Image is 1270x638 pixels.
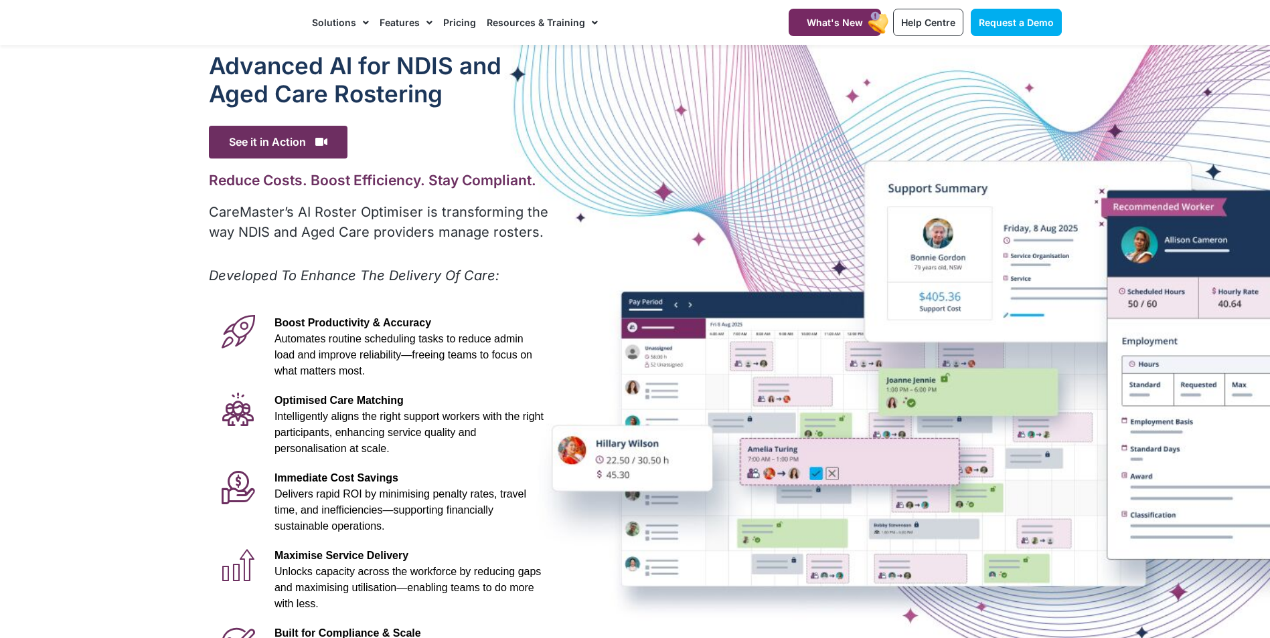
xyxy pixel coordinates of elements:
a: Request a Demo [971,9,1062,36]
span: Delivers rapid ROI by minimising penalty rates, travel time, and inefficiencies—supporting financ... [274,488,526,532]
span: Boost Productivity & Accuracy [274,317,431,328]
a: What's New [789,9,881,36]
span: Request a Demo [979,17,1054,28]
em: Developed To Enhance The Delivery Of Care: [209,268,499,284]
span: Optimised Care Matching [274,395,404,406]
p: CareMaster’s AI Roster Optimiser is transforming the way NDIS and Aged Care providers manage rost... [209,202,551,242]
span: Intelligently aligns the right support workers with the right participants, enhancing service qua... [274,411,544,454]
span: Maximise Service Delivery [274,550,408,561]
img: CareMaster Logo [209,13,299,33]
h2: Reduce Costs. Boost Efficiency. Stay Compliant. [209,172,551,189]
a: Help Centre [893,9,963,36]
span: See it in Action [209,126,347,158]
h1: Advanced Al for NDIS and Aged Care Rostering [209,51,551,108]
span: Help Centre [901,17,955,28]
span: Unlocks capacity across the workforce by reducing gaps and maximising utilisation—enabling teams ... [274,566,541,609]
span: Automates routine scheduling tasks to reduce admin load and improve reliability—freeing teams to ... [274,333,532,377]
span: Immediate Cost Savings [274,472,398,484]
span: What's New [807,17,863,28]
